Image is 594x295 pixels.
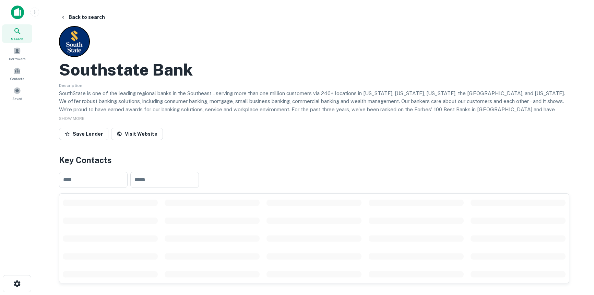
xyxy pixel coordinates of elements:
[59,83,82,88] span: Description
[59,89,569,130] p: SouthState is one of the leading regional banks in the Southeast – serving more than one million ...
[2,64,32,83] a: Contacts
[2,24,32,43] a: Search
[59,154,569,166] h4: Key Contacts
[12,96,22,101] span: Saved
[11,5,24,19] img: capitalize-icon.png
[59,194,569,283] div: scrollable content
[59,60,193,80] h2: Southstate Bank
[58,11,108,23] button: Back to search
[2,44,32,63] a: Borrowers
[111,128,163,140] a: Visit Website
[560,240,594,273] iframe: Chat Widget
[2,84,32,103] a: Saved
[59,116,84,121] span: SHOW MORE
[9,56,25,61] span: Borrowers
[59,128,108,140] button: Save Lender
[10,76,24,81] span: Contacts
[11,36,23,42] span: Search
